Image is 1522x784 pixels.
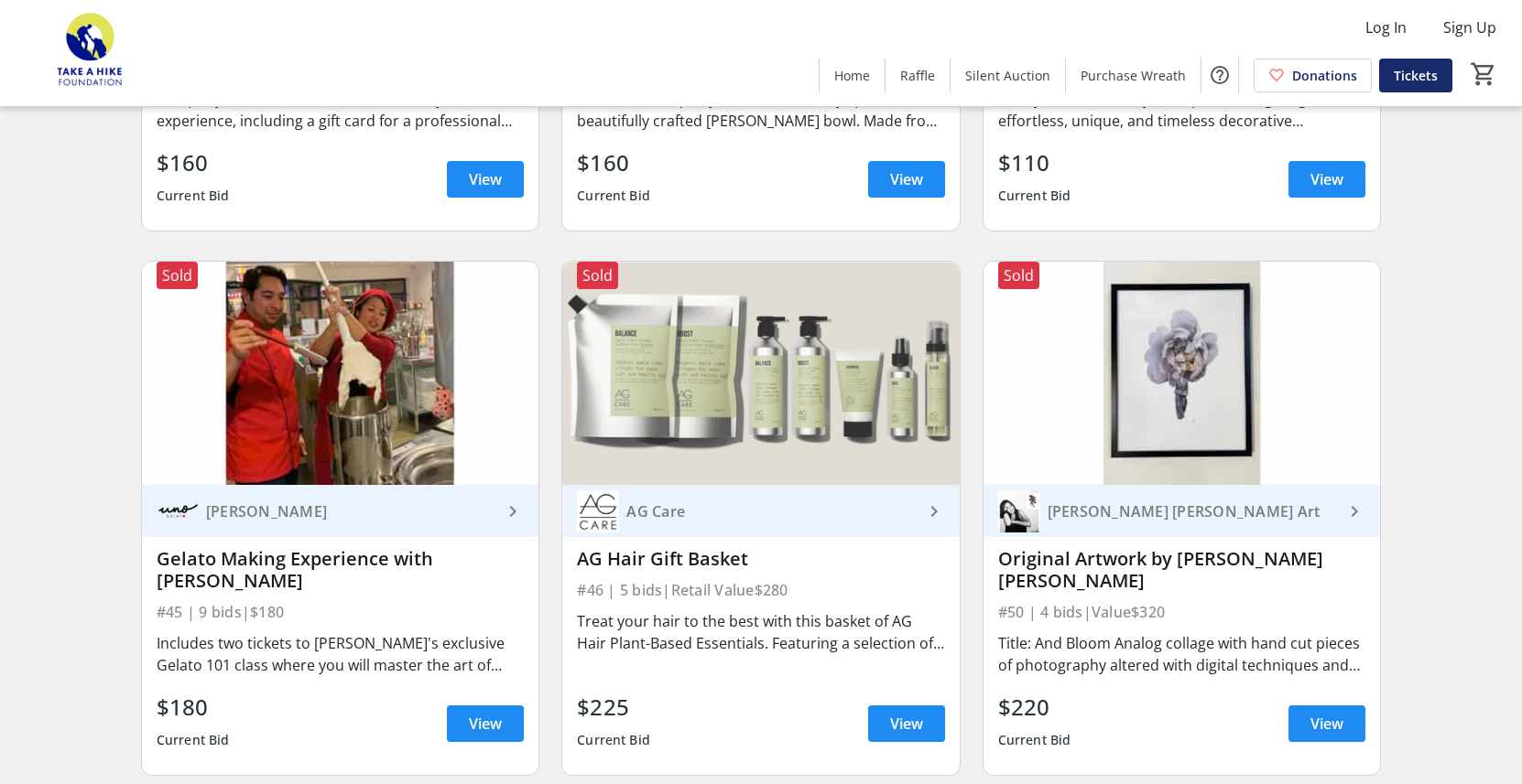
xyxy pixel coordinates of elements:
[447,161,524,198] a: View
[1288,161,1365,198] a: View
[502,500,524,522] mat-icon: keyboard_arrow_right
[998,490,1040,532] img: Lydia Cecilia Art
[447,705,524,742] a: View
[1443,16,1496,38] span: Sign Up
[998,632,1365,676] div: Title: And Bloom Analog collage with hand cut pieces of photography altered with digital techniqu...
[619,502,922,521] div: AG Care
[142,485,538,537] a: Uno Gelato[PERSON_NAME]
[1365,16,1407,38] span: Log In
[998,179,1071,212] div: Current Bid
[984,485,1380,537] a: Lydia Cecilia Art[PERSON_NAME] [PERSON_NAME] Art
[577,724,650,757] div: Current Bid
[1066,59,1201,92] a: Purchase Wreath
[157,490,199,532] img: Uno Gelato
[577,577,944,603] div: #46 | 5 bids | Retail Value $280
[577,179,650,212] div: Current Bid
[998,599,1365,625] div: #50 | 4 bids | Value $320
[1467,58,1500,91] button: Cart
[199,502,502,521] div: [PERSON_NAME]
[1081,66,1186,85] span: Purchase Wreath
[157,691,230,724] div: $180
[998,548,1365,592] div: Original Artwork by [PERSON_NAME] [PERSON_NAME]
[868,705,945,742] a: View
[577,610,944,654] div: Treat your hair to the best with this basket of AG Hair Plant-Based Essentials. Featuring a selec...
[886,59,950,92] a: Raffle
[1288,705,1365,742] a: View
[1310,713,1343,735] span: View
[562,485,959,537] a: AG CareAG Care
[469,713,502,735] span: View
[834,66,870,85] span: Home
[157,548,524,592] div: Gelato Making Experience with [PERSON_NAME]
[1394,66,1438,85] span: Tickets
[1254,59,1372,92] a: Donations
[157,88,524,132] div: Pamper yourself with the ultimate beauty experience, including a gift card for a professional hai...
[984,262,1380,485] img: Original Artwork by Lydia Cecilia
[577,262,618,289] div: Sold
[890,168,923,190] span: View
[998,262,1039,289] div: Sold
[998,88,1365,132] div: thestylewell is a lifestyle shop that brings together effortless, unique, and timeless decorative...
[923,500,945,522] mat-icon: keyboard_arrow_right
[1429,13,1511,42] button: Sign Up
[157,724,230,757] div: Current Bid
[157,632,524,676] div: Includes two tickets to [PERSON_NAME]'s exclusive Gelato 101 class where you will master the art ...
[965,66,1050,85] span: Silent Auction
[1292,66,1357,85] span: Donations
[577,88,944,132] div: Invite the tranquility of nature into any space with a beautifully crafted [PERSON_NAME] bowl. Ma...
[890,713,923,735] span: View
[157,599,524,625] div: #45 | 9 bids | $180
[577,490,619,532] img: AG Care
[951,59,1065,92] a: Silent Auction
[868,161,945,198] a: View
[11,7,174,99] img: Take a Hike Foundation's Logo
[577,146,650,179] div: $160
[1343,500,1365,522] mat-icon: keyboard_arrow_right
[900,66,935,85] span: Raffle
[820,59,885,92] a: Home
[1351,13,1421,42] button: Log In
[157,146,230,179] div: $160
[157,262,198,289] div: Sold
[1040,502,1343,521] div: [PERSON_NAME] [PERSON_NAME] Art
[998,724,1071,757] div: Current Bid
[157,179,230,212] div: Current Bid
[562,262,959,485] img: AG Hair Gift Basket
[1310,168,1343,190] span: View
[1379,59,1452,92] a: Tickets
[577,691,650,724] div: $225
[577,548,944,570] div: AG Hair Gift Basket
[142,262,538,485] img: Gelato Making Experience with Uno Gelato
[1201,57,1238,93] button: Help
[998,146,1071,179] div: $110
[469,168,502,190] span: View
[998,691,1071,724] div: $220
